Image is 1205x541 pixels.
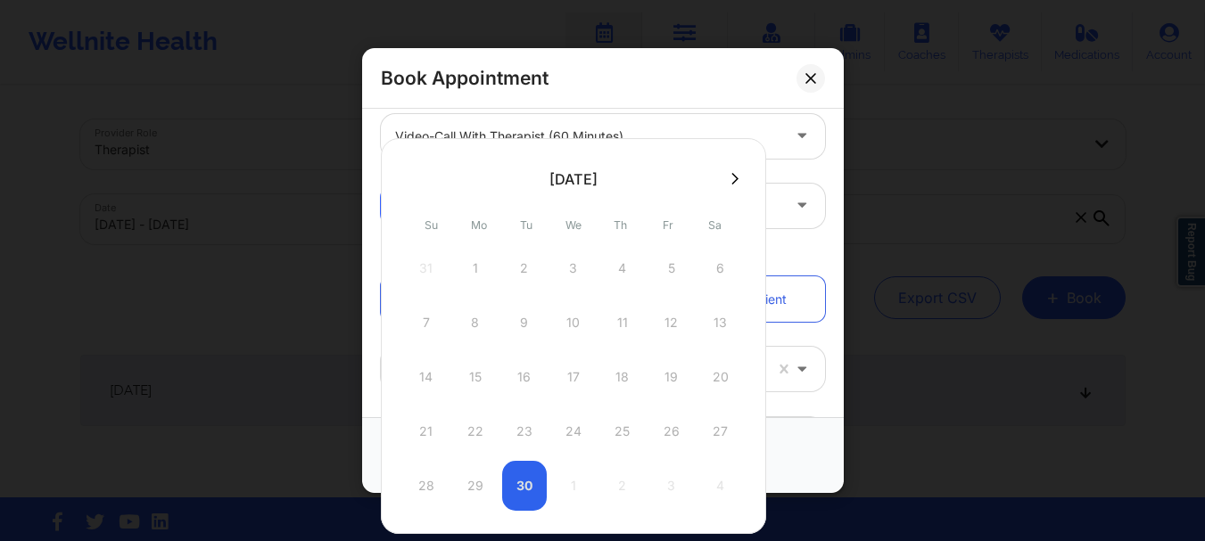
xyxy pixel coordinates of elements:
[663,218,673,232] abbr: Friday
[368,247,838,265] div: Patient information:
[381,66,549,90] h2: Book Appointment
[614,218,627,232] abbr: Thursday
[549,170,598,188] div: [DATE]
[395,114,780,159] div: Video-Call with Therapist (60 minutes)
[425,218,438,232] abbr: Sunday
[565,218,582,232] abbr: Wednesday
[520,218,532,232] abbr: Tuesday
[708,218,722,232] abbr: Saturday
[615,276,825,322] a: Not Registered Patient
[471,218,487,232] abbr: Monday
